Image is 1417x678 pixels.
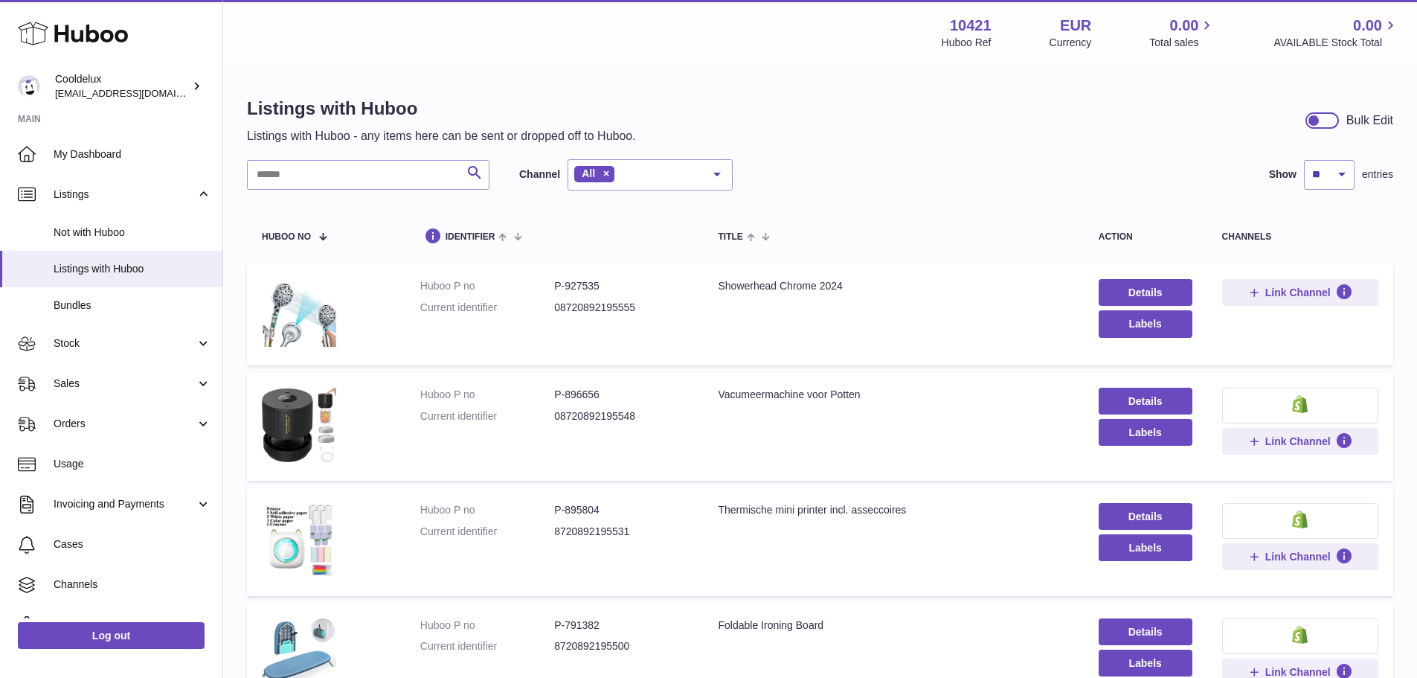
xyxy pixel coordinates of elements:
[554,388,688,402] dd: P-896656
[420,618,554,633] dt: Huboo P no
[1222,428,1378,455] button: Link Channel
[1346,112,1393,129] div: Bulk Edit
[1099,388,1192,415] a: Details
[55,72,189,100] div: Cooldelux
[1265,550,1331,563] span: Link Channel
[54,417,196,431] span: Orders
[554,525,688,539] dd: 8720892195531
[262,279,336,347] img: Showerhead Chrome 2024
[718,618,1068,633] div: Foldable Ironing Board
[1353,16,1382,36] span: 0.00
[54,537,211,551] span: Cases
[1060,16,1091,36] strong: EUR
[1099,534,1192,561] button: Labels
[1099,232,1192,242] div: action
[420,388,554,402] dt: Huboo P no
[54,618,211,632] span: Settings
[54,497,196,511] span: Invoicing and Payments
[1222,279,1378,306] button: Link Channel
[1362,167,1393,182] span: entries
[1222,232,1378,242] div: channels
[942,36,992,50] div: Huboo Ref
[420,639,554,653] dt: Current identifier
[1273,36,1399,50] span: AVAILABLE Stock Total
[1149,36,1215,50] span: Total sales
[420,409,554,423] dt: Current identifier
[247,97,636,121] h1: Listings with Huboo
[1222,543,1378,570] button: Link Channel
[718,232,742,242] span: title
[54,226,211,240] span: Not with Huboo
[554,301,688,315] dd: 08720892195555
[1099,419,1192,446] button: Labels
[420,525,554,539] dt: Current identifier
[446,232,495,242] span: identifier
[950,16,992,36] strong: 10421
[54,457,211,471] span: Usage
[54,262,211,276] span: Listings with Huboo
[554,409,688,423] dd: 08720892195548
[554,279,688,293] dd: P-927535
[262,388,336,462] img: Vacumeermachine voor Potten
[420,279,554,293] dt: Huboo P no
[582,167,595,179] span: All
[1265,435,1331,448] span: Link Channel
[420,301,554,315] dt: Current identifier
[1265,286,1331,299] span: Link Channel
[1099,310,1192,337] button: Labels
[54,377,196,391] span: Sales
[1050,36,1092,50] div: Currency
[262,232,311,242] span: Huboo no
[1292,395,1308,413] img: shopify-small.png
[1292,626,1308,644] img: shopify-small.png
[247,128,636,144] p: Listings with Huboo - any items here can be sent or dropped off to Huboo.
[54,298,211,313] span: Bundles
[1269,167,1296,182] label: Show
[554,503,688,517] dd: P-895804
[1273,16,1399,50] a: 0.00 AVAILABLE Stock Total
[54,336,196,351] span: Stock
[1170,16,1199,36] span: 0.00
[262,503,336,578] img: Thermische mini printer incl. asseccoires
[718,388,1068,402] div: Vacumeermachine voor Potten
[519,167,560,182] label: Channel
[55,87,219,99] span: [EMAIL_ADDRESS][DOMAIN_NAME]
[1099,279,1192,306] a: Details
[18,622,205,649] a: Log out
[718,279,1068,293] div: Showerhead Chrome 2024
[1292,511,1308,528] img: shopify-small.png
[18,75,40,97] img: internalAdmin-10421@internal.huboo.com
[1099,650,1192,677] button: Labels
[420,503,554,517] dt: Huboo P no
[554,639,688,653] dd: 8720892195500
[1099,503,1192,530] a: Details
[1149,16,1215,50] a: 0.00 Total sales
[718,503,1068,517] div: Thermische mini printer incl. asseccoires
[54,188,196,202] span: Listings
[54,147,211,161] span: My Dashboard
[54,578,211,592] span: Channels
[1099,618,1192,645] a: Details
[554,618,688,633] dd: P-791382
